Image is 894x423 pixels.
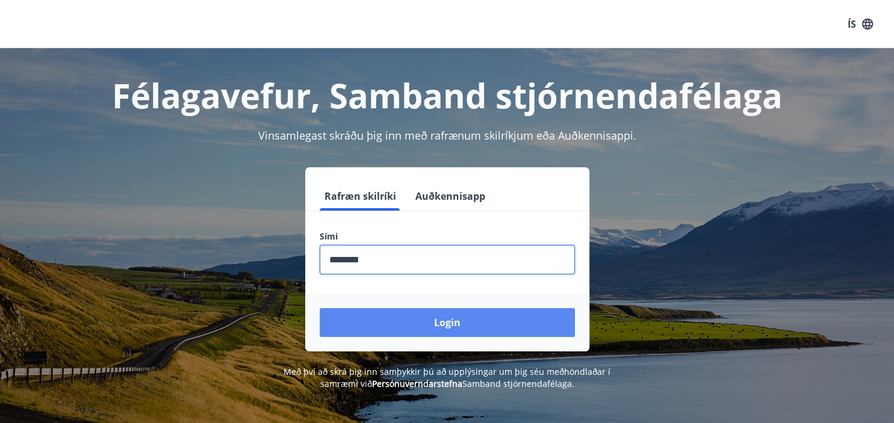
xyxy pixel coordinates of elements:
[258,128,636,143] span: Vinsamlegast skráðu þig inn með rafrænum skilríkjum eða Auðkennisappi.
[411,182,490,211] button: Auðkennisapp
[320,182,401,211] button: Rafræn skilríki
[284,366,610,389] span: Með því að skrá þig inn samþykkir þú að upplýsingar um þig séu meðhöndlaðar í samræmi við Samband...
[320,230,575,242] label: Sími
[372,378,462,389] a: Persónuverndarstefna
[28,72,866,118] h1: Félagavefur, Samband stjórnendafélaga
[841,13,880,35] button: ÍS
[320,308,575,337] button: Login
